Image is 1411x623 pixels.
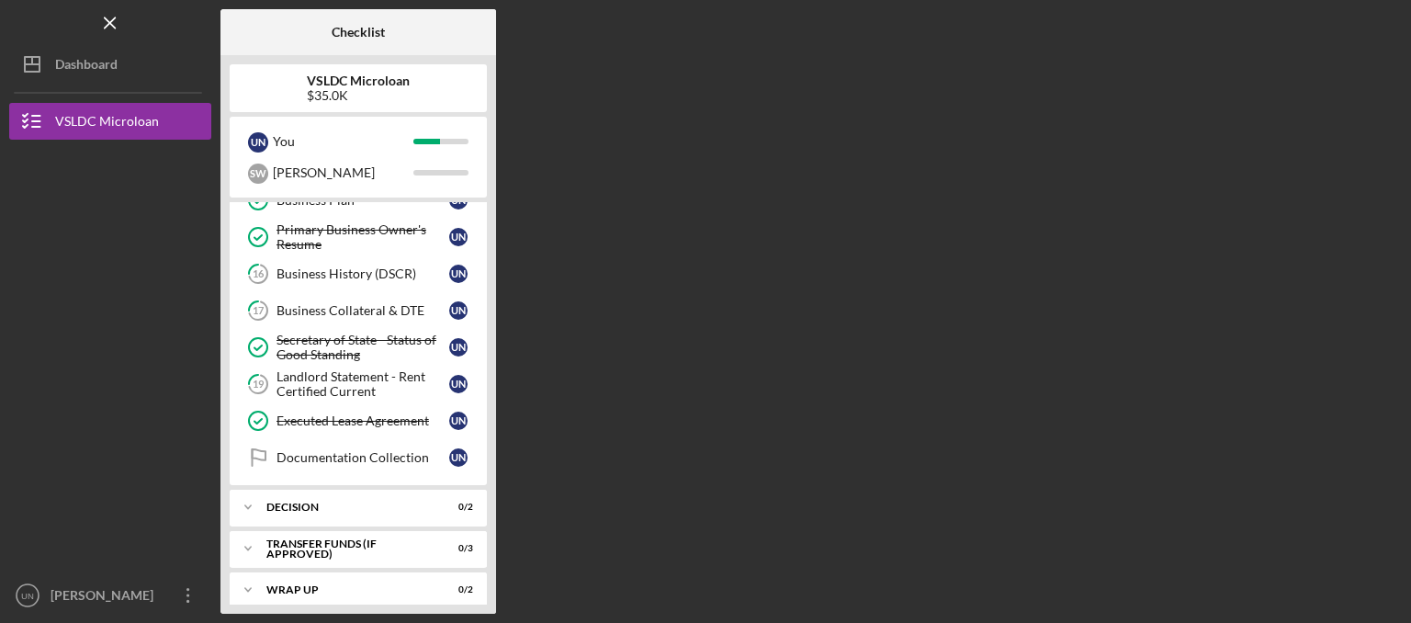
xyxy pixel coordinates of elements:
a: Executed Lease AgreementUN [239,402,478,439]
div: S W [248,164,268,184]
div: U N [248,132,268,153]
button: VSLDC Microloan [9,103,211,140]
div: U N [449,375,468,393]
div: U N [449,301,468,320]
tspan: 16 [253,268,265,280]
a: Secretary of State - Status of Good StandingUN [239,329,478,366]
div: [PERSON_NAME] [273,157,413,188]
div: Landlord Statement - Rent Certified Current [277,369,449,399]
div: 0 / 3 [440,543,473,554]
div: 0 / 2 [440,584,473,595]
div: Decision [266,502,427,513]
a: 19Landlord Statement - Rent Certified CurrentUN [239,366,478,402]
div: U N [449,338,468,357]
b: Checklist [332,25,385,40]
tspan: 19 [253,379,265,391]
div: U N [449,448,468,467]
div: U N [449,265,468,283]
div: Dashboard [55,46,118,87]
button: Dashboard [9,46,211,83]
div: Primary Business Owner's Resume [277,222,449,252]
div: Wrap Up [266,584,427,595]
a: 17Business Collateral & DTEUN [239,292,478,329]
b: VSLDC Microloan [307,74,410,88]
div: 0 / 2 [440,502,473,513]
div: You [273,126,413,157]
a: Documentation CollectionUN [239,439,478,476]
a: 16Business History (DSCR)UN [239,255,478,292]
button: UN[PERSON_NAME] [9,577,211,614]
div: [PERSON_NAME] [46,577,165,618]
text: UN [21,591,34,601]
a: Primary Business Owner's ResumeUN [239,219,478,255]
div: U N [449,412,468,430]
tspan: 17 [253,305,265,317]
div: $35.0K [307,88,410,103]
div: Business History (DSCR) [277,266,449,281]
div: Secretary of State - Status of Good Standing [277,333,449,362]
div: Business Collateral & DTE [277,303,449,318]
div: Documentation Collection [277,450,449,465]
div: Executed Lease Agreement [277,413,449,428]
div: VSLDC Microloan [55,103,159,144]
div: Transfer Funds (If Approved) [266,538,427,560]
div: U N [449,228,468,246]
